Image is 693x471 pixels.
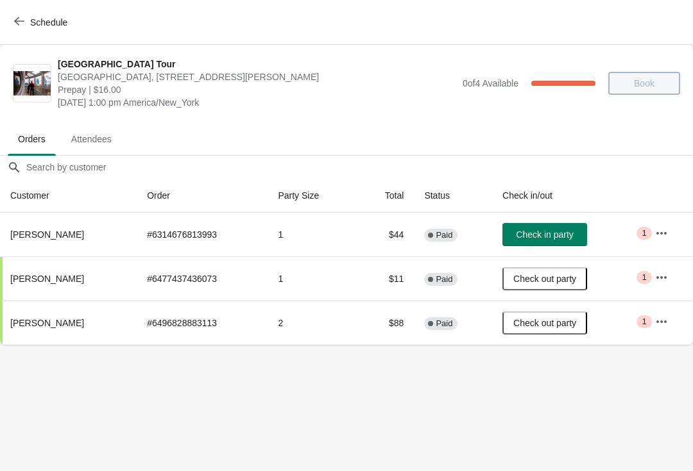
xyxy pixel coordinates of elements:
td: $11 [357,256,414,301]
span: Paid [436,274,452,285]
span: 1 [642,228,646,238]
td: # 6314676813993 [137,213,268,256]
span: [GEOGRAPHIC_DATA], [STREET_ADDRESS][PERSON_NAME] [58,70,456,83]
td: # 6496828883113 [137,301,268,345]
td: $88 [357,301,414,345]
span: Attendees [61,128,122,151]
th: Check in/out [492,179,645,213]
button: Schedule [6,11,78,34]
th: Status [414,179,492,213]
th: Party Size [268,179,357,213]
img: City Hall Tower Tour [13,71,51,96]
span: Orders [8,128,56,151]
input: Search by customer [26,156,693,179]
th: Total [357,179,414,213]
td: # 6477437436073 [137,256,268,301]
span: [PERSON_NAME] [10,318,84,328]
button: Check out party [502,267,587,290]
span: Check out party [513,318,576,328]
button: Check in party [502,223,587,246]
span: [GEOGRAPHIC_DATA] Tour [58,58,456,70]
span: [PERSON_NAME] [10,274,84,284]
span: 1 [642,317,646,327]
span: [DATE] 1:00 pm America/New_York [58,96,456,109]
span: [PERSON_NAME] [10,229,84,240]
td: 1 [268,213,357,256]
span: Check out party [513,274,576,284]
td: 1 [268,256,357,301]
span: 1 [642,272,646,283]
span: Schedule [30,17,67,28]
span: Paid [436,318,452,329]
td: 2 [268,301,357,345]
span: Check in party [516,229,573,240]
button: Check out party [502,311,587,335]
td: $44 [357,213,414,256]
span: Paid [436,230,452,240]
th: Order [137,179,268,213]
span: Prepay | $16.00 [58,83,456,96]
span: 0 of 4 Available [463,78,518,88]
